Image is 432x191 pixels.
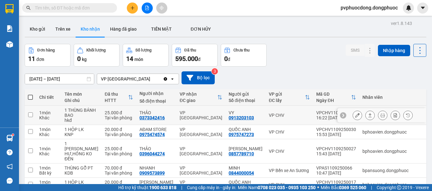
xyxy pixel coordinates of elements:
[420,5,426,11] span: caret-down
[229,146,262,151] div: KIM THOA
[269,182,310,187] div: VP CHV
[362,168,420,173] div: bpansuong.dongphuoc
[180,92,217,97] div: VP nhận
[39,151,58,156] div: Khác
[317,186,319,189] span: ⚪️
[391,20,412,27] div: ver 1.8.143
[28,55,35,63] span: 11
[6,25,13,32] img: solution-icon
[198,57,201,62] span: đ
[65,165,98,170] div: THÙNG GỖ PT
[139,146,173,151] div: THẢO
[105,132,133,137] div: Tại văn phòng
[135,48,151,52] div: Số lượng
[65,98,98,103] div: Ghi chú
[176,89,225,106] th: Toggle SortBy
[182,71,215,84] button: Bộ lọc
[228,57,230,62] span: đ
[371,184,372,191] span: |
[170,76,175,81] svg: open
[105,115,133,120] div: Tại văn phòng
[39,165,58,170] div: 1 món
[65,180,98,185] div: 1 HỘP LK
[65,108,98,118] div: 1 THÙNG BÁNH BAO
[180,127,222,137] div: VP [GEOGRAPHIC_DATA]
[7,164,13,170] span: notification
[105,110,133,115] div: 25.000 đ
[316,132,356,137] div: 15:53 [DATE]
[406,5,411,11] img: icon-new-feature
[180,146,222,156] div: VP [GEOGRAPHIC_DATA]
[353,110,362,120] div: Sửa đơn hàng
[321,184,366,191] span: Miền Bắc
[105,146,133,151] div: 25.000 đ
[139,132,165,137] div: 0975474574
[6,135,13,141] img: warehouse-icon
[101,76,150,82] div: VP [GEOGRAPHIC_DATA]
[65,92,98,97] div: Tên món
[180,98,217,103] div: ĐC giao
[212,68,218,75] sup: 3
[229,170,254,176] div: 0844000054
[105,92,128,97] div: Đã thu
[139,91,173,96] div: Người nhận
[105,170,133,176] div: Tại văn phòng
[313,89,359,106] th: Toggle SortBy
[221,44,267,67] button: Chưa thu0đ
[5,4,14,14] img: logo-vxr
[229,165,262,170] div: MINH
[316,170,356,176] div: 10:47 [DATE]
[316,92,351,97] div: Mã GD
[362,182,420,187] div: bphoavien.dongphuoc
[269,168,310,173] div: VP Bến xe An Sương
[336,4,403,12] span: pvphuocdong.dongphuoc
[362,95,420,100] div: Nhân viên
[378,45,410,56] button: Nhập hàng
[105,151,133,156] div: Tại văn phòng
[269,129,310,134] div: VP CHV
[316,146,356,151] div: VPCHV1109250027
[417,3,428,14] button: caret-down
[123,44,169,67] button: Số lượng14món
[139,127,173,132] div: AĐAM STORE
[77,55,81,63] span: 0
[229,92,262,97] div: Người gửi
[316,151,356,156] div: 15:43 [DATE]
[316,110,356,115] div: VPCHV1109250033
[139,151,165,156] div: 0396044274
[139,115,165,120] div: 0373342416
[156,3,167,14] button: aim
[25,44,71,67] button: Đơn hàng11đơn
[76,21,105,37] button: Kho nhận
[187,184,236,191] span: Cung cấp máy in - giấy in:
[163,76,168,81] svg: Clear value
[191,27,211,32] span: ĐƠN HỦY
[39,115,58,120] div: Khác
[39,95,58,100] div: Chi tiết
[105,98,128,103] div: HTTT
[175,55,198,63] span: 595.000
[316,98,351,103] div: Ngày ĐH
[316,165,356,170] div: VPAS1109250066
[151,27,172,32] span: TIỀN MẶT
[25,74,94,84] input: Select a date range.
[118,184,176,191] span: Hỗ trợ kỹ thuật:
[6,41,13,48] img: warehouse-icon
[39,170,58,176] div: Bất kỳ
[105,127,133,132] div: 20.000 đ
[229,127,262,132] div: QUỐC ANH
[258,185,316,190] strong: 0708 023 035 - 0935 103 250
[105,180,133,185] div: 20.000 đ
[35,4,109,11] input: Tìm tên, số ĐT hoặc mã đơn
[339,185,366,190] strong: 0369 525 060
[346,45,365,56] button: SMS
[25,21,50,37] button: Kho gửi
[102,89,136,106] th: Toggle SortBy
[229,115,254,120] div: 0913203103
[316,180,356,185] div: VPCHV1109250017
[139,98,173,104] div: Số điện thoại
[7,178,13,184] span: message
[233,48,250,52] div: Chưa thu
[269,149,310,154] div: VP CHV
